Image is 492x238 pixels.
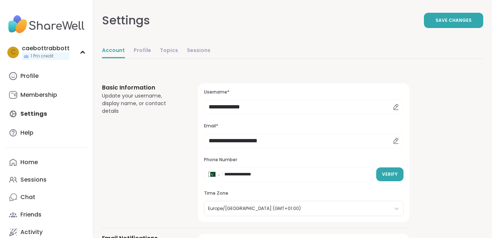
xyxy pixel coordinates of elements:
a: Topics [160,44,178,58]
div: Sessions [20,176,47,184]
div: caebottrabbott [22,44,70,52]
h3: Phone Number [204,157,404,163]
a: Profile [6,67,87,85]
a: Profile [134,44,151,58]
span: c [11,48,16,57]
span: 1 Pro credit [31,53,54,59]
a: Membership [6,86,87,104]
div: Settings [102,12,150,29]
div: Friends [20,211,42,219]
div: Help [20,129,34,137]
div: Update your username, display name, or contact details [102,92,181,115]
h3: Basic Information [102,83,181,92]
img: ShareWell Nav Logo [6,12,87,37]
div: Membership [20,91,57,99]
h3: Username* [204,89,404,95]
button: Verify [376,167,404,181]
div: Home [20,158,38,166]
span: Verify [382,171,398,178]
a: Help [6,124,87,142]
button: Save Changes [424,13,483,28]
a: Sessions [187,44,210,58]
h3: Time Zone [204,190,404,197]
h3: Email* [204,123,404,129]
div: Profile [20,72,39,80]
a: Sessions [6,171,87,189]
a: Account [102,44,125,58]
a: Chat [6,189,87,206]
a: Home [6,154,87,171]
div: Activity [20,228,43,236]
a: Friends [6,206,87,223]
div: Chat [20,193,35,201]
span: Save Changes [436,17,472,24]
